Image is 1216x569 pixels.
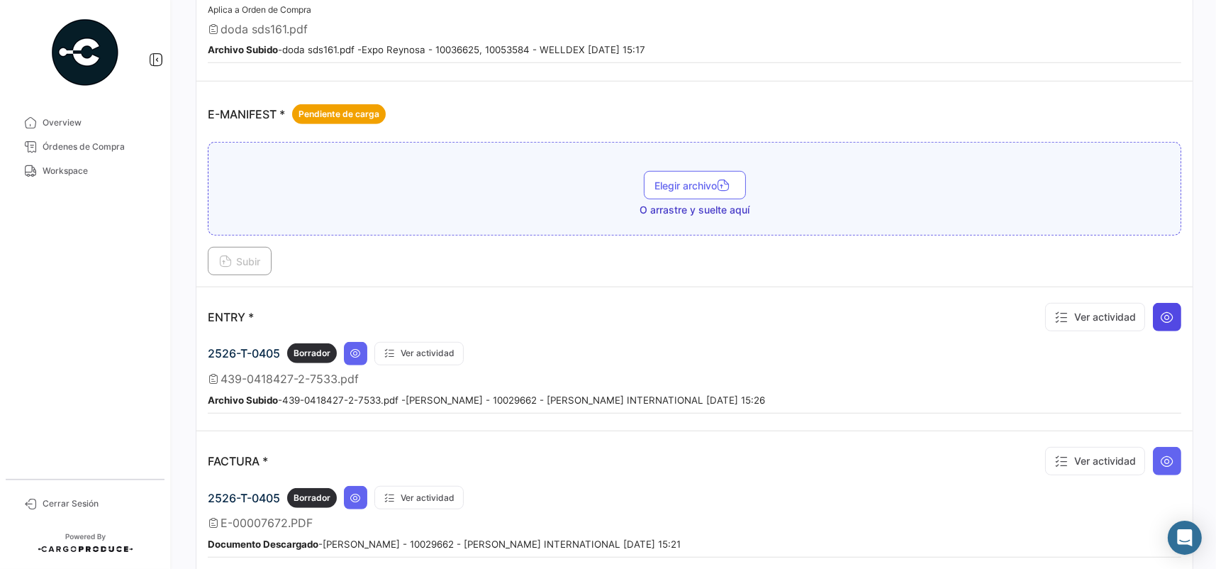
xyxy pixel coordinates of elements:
[43,497,153,510] span: Cerrar Sesión
[208,394,278,406] b: Archivo Subido
[11,159,159,183] a: Workspace
[43,165,153,177] span: Workspace
[208,538,318,550] b: Documento Descargado
[208,44,278,55] b: Archivo Subido
[208,310,254,324] p: ENTRY *
[50,17,121,88] img: powered-by.png
[644,171,746,199] button: Elegir archivo
[294,492,330,504] span: Borrador
[11,135,159,159] a: Órdenes de Compra
[221,372,359,386] span: 439-0418427-2-7533.pdf
[208,104,386,124] p: E-MANIFEST *
[208,538,681,550] small: - [PERSON_NAME] - 10029662 - [PERSON_NAME] INTERNATIONAL [DATE] 15:21
[208,491,280,505] span: 2526-T-0405
[43,140,153,153] span: Órdenes de Compra
[1168,521,1202,555] div: Abrir Intercom Messenger
[11,111,159,135] a: Overview
[1045,447,1145,475] button: Ver actividad
[374,486,464,509] button: Ver actividad
[208,247,272,275] button: Subir
[43,116,153,129] span: Overview
[1045,303,1145,331] button: Ver actividad
[208,346,280,360] span: 2526-T-0405
[208,394,765,406] small: - 439-0418427-2-7533.pdf - [PERSON_NAME] - 10029662 - [PERSON_NAME] INTERNATIONAL [DATE] 15:26
[221,516,313,530] span: E-00007672.PDF
[299,108,379,121] span: Pendiente de carga
[655,179,735,192] span: Elegir archivo
[208,454,268,468] p: FACTURA *
[374,342,464,365] button: Ver actividad
[640,203,749,217] span: O arrastre y suelte aquí
[219,255,260,267] span: Subir
[294,347,330,360] span: Borrador
[221,22,308,36] span: doda sds161.pdf
[208,44,645,55] small: - doda sds161.pdf - Expo Reynosa - 10036625, 10053584 - WELLDEX [DATE] 15:17
[208,4,311,15] span: Aplica a Orden de Compra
